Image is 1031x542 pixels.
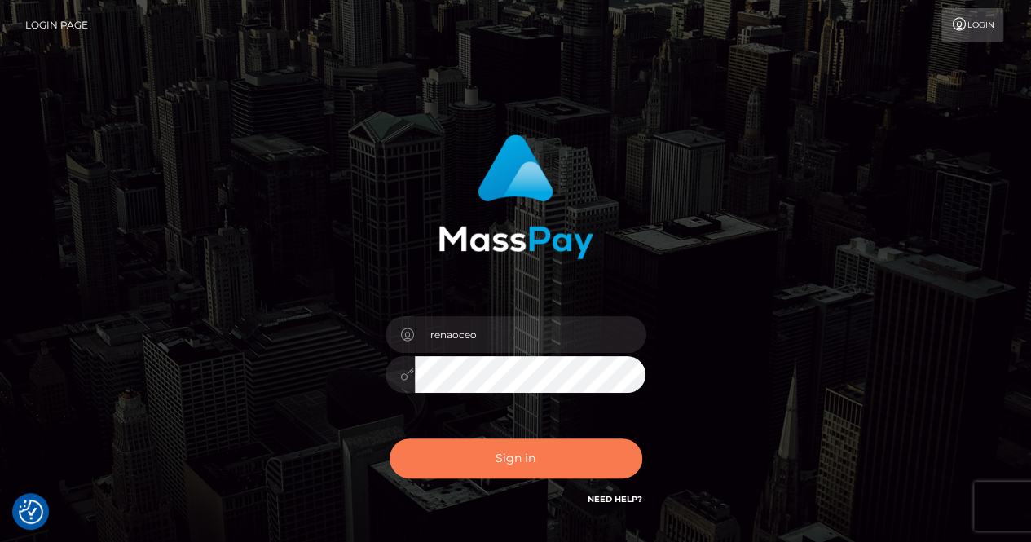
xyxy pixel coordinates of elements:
a: Need Help? [588,494,642,505]
img: MassPay Login [438,134,593,259]
a: Login [941,8,1003,42]
a: Login Page [25,8,88,42]
input: Username... [415,316,646,353]
button: Consent Preferences [19,500,43,524]
button: Sign in [390,438,642,478]
img: Revisit consent button [19,500,43,524]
